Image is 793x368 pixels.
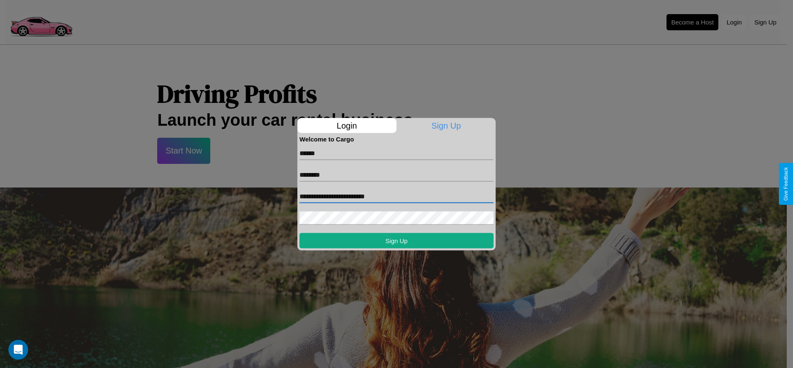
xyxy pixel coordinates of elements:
p: Login [297,118,396,133]
button: Sign Up [299,233,494,248]
p: Sign Up [397,118,496,133]
div: Give Feedback [783,167,789,201]
h4: Welcome to Cargo [299,135,494,142]
iframe: Intercom live chat [8,340,28,360]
